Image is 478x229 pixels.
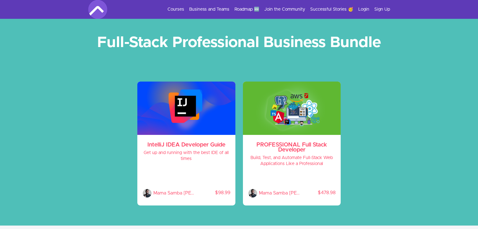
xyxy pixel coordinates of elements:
h3: PROFESSIONAL Full Stack Developer [248,142,336,152]
img: Mama Samba Braima Nelson [142,189,152,198]
a: Join the Community [264,6,305,13]
a: Business and Teams [189,6,229,13]
a: Login [358,6,369,13]
p: Mama Samba Braima Nelson [259,189,301,198]
p: Mama Samba Braima Nelson [153,189,195,198]
h3: IntelliJ IDEA Developer Guide [142,142,230,147]
a: Successful Stories 🥳 [310,6,353,13]
p: $98.99 [195,190,230,196]
a: IntelliJ IDEA Developer Guide Get up and running with the best IDE of all times Mama Samba Braima... [137,82,235,205]
p: $478.98 [301,190,336,196]
img: Mama Samba Braima Nelson [248,189,257,198]
img: WPzdydpSLWzi0DE2vtpQ_full-stack-professional.png [243,82,341,135]
strong: Full-Stack Professional Business Bundle [97,35,381,50]
a: Roadmap 🆕 [234,6,259,13]
h4: Get up and running with the best IDE of all times [142,150,230,162]
a: Courses [168,6,184,13]
a: Sign Up [374,6,390,13]
img: feaUWTbQhKblocKl2ZaW_Screenshot+2024-06-17+at+17.32.02.png [137,82,235,135]
a: PROFESSIONAL Full Stack Developer Build, Test, and Automate Full-Stack Web Applications Like a Pr... [243,82,341,205]
h4: Build, Test, and Automate Full-Stack Web Applications Like a Professional [248,155,336,167]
